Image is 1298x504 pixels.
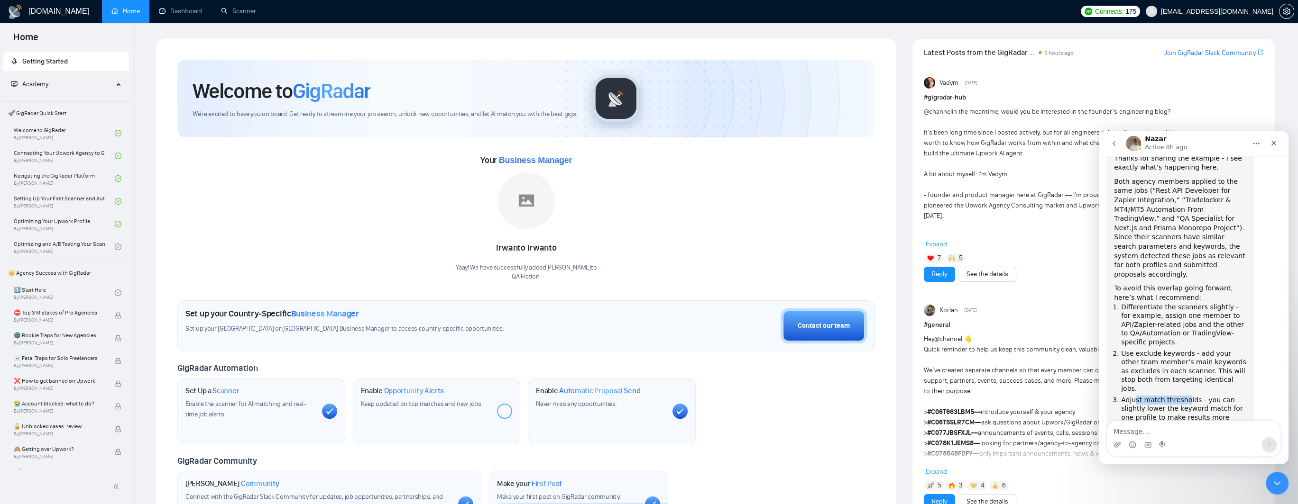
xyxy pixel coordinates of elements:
[1280,8,1294,15] span: setting
[924,46,1036,58] span: Latest Posts from the GigRadar Community
[241,479,279,488] span: Community
[293,78,370,104] span: GigRadar
[115,198,121,205] span: check-circle
[924,305,935,316] img: Korlan
[959,253,963,263] span: 5
[927,450,973,458] span: #C078548FDFY
[14,363,105,369] span: By [PERSON_NAME]
[177,456,257,466] span: GigRadar Community
[456,272,597,281] p: QA Fiction .
[14,431,105,437] span: By [PERSON_NAME]
[934,335,962,343] span: @channel
[22,57,68,65] span: Getting Started
[14,353,105,363] span: ☠️ Fatal Traps for Solo Freelancers
[992,482,998,489] img: 👍
[115,175,121,182] span: check-circle
[1002,481,1006,490] span: 6
[14,444,105,454] span: 🙈 Getting over Upwork?
[927,429,971,437] span: #C077JBSFXJL
[193,78,370,104] h1: Welcome to
[924,107,1196,305] div: in the meantime, would you be interested in the founder’s engineering blog? It’s been long time s...
[15,46,148,149] div: Both agency members applied to the same jobs (“Rest API Developer for Zapier Integration,” “Trade...
[927,408,981,416] strong: —
[1095,6,1123,17] span: Connects:
[22,265,148,300] li: Adjust match thresholds - you can slightly lower the keyword match for one profile to make result...
[60,310,68,318] button: Start recording
[115,358,121,364] span: lock
[924,320,1263,330] h1: # general
[14,340,105,346] span: By [PERSON_NAME]
[1099,131,1289,464] iframe: Intercom live chat
[14,467,105,477] span: 🚀 Sell Yourself First
[927,418,975,426] span: #C06T5SLR7CM
[1044,50,1074,56] span: 5 hours ago
[924,92,1263,103] h1: # gigradar-hub
[927,429,978,437] strong: —
[14,308,105,317] span: ⛔ Top 3 Mistakes of Pro Agencies
[185,479,279,488] h1: [PERSON_NAME]
[924,77,935,89] img: Vadym
[14,386,105,391] span: By [PERSON_NAME]
[939,78,958,88] span: Vadym
[592,75,640,122] img: gigradar-logo.png
[115,312,121,319] span: lock
[927,439,980,447] strong: —
[536,400,617,408] span: Never miss any opportunities.
[14,145,115,166] a: Connecting Your Upwork Agency to GigRadarBy[PERSON_NAME]
[115,153,121,159] span: check-circle
[927,450,979,458] strong: —
[115,380,121,387] span: lock
[115,449,121,455] span: lock
[926,468,947,476] span: Expand
[212,386,239,396] span: Scanner
[22,172,148,216] li: Differentiate the scanners slightly - for example, assign one member to API/Zapier-related jobs a...
[927,255,934,261] img: ❤️
[480,155,572,165] span: Your
[927,439,974,447] span: #C078K1JEMS8
[8,18,182,429] div: Nazar says…
[193,110,577,119] span: We're excited to have you on board. Get ready to streamline your job search, unlock new opportuni...
[15,23,148,42] div: Thanks for sharing the example - I see exactly what’s happening here.
[115,289,121,296] span: check-circle
[14,168,115,189] a: Navigating the GigRadar PlatformBy[PERSON_NAME]
[14,408,105,414] span: By [PERSON_NAME]
[115,426,121,432] span: lock
[532,479,562,488] span: First Post
[1164,48,1256,58] a: Join GigRadar Slack Community
[8,290,182,306] textarea: Message…
[965,79,977,87] span: [DATE]
[111,7,140,15] a: homeHome
[932,269,947,279] a: Reply
[499,155,572,165] span: Business Manager
[924,108,952,116] span: @channel
[926,240,947,248] span: Expand
[1085,8,1092,15] img: upwork-logo.png
[981,481,985,490] span: 4
[291,308,359,319] span: Business Manager
[115,221,121,227] span: check-circle
[1279,4,1294,19] button: setting
[115,130,121,136] span: check-circle
[115,335,121,342] span: lock
[1279,8,1294,15] a: setting
[185,400,306,418] span: Enable the scanner for AI matching and real-time job alerts.
[938,481,941,490] span: 5
[939,305,958,315] span: Korlan
[964,306,977,315] span: [DATE]
[361,400,483,408] span: Keep updated on top matches and new jobs.
[14,282,115,303] a: 1️⃣ Start HereBy[PERSON_NAME]
[14,376,105,386] span: ❌ How to get banned on Upwork
[177,363,258,373] span: GigRadar Automation
[781,308,867,343] button: Contact our team
[14,214,115,234] a: Optimizing Your Upwork ProfileBy[PERSON_NAME]
[3,52,129,71] li: Getting Started
[559,386,640,396] span: Automatic Proposal Send
[456,240,597,256] div: Irwanto Irwanto
[924,267,955,282] button: Reply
